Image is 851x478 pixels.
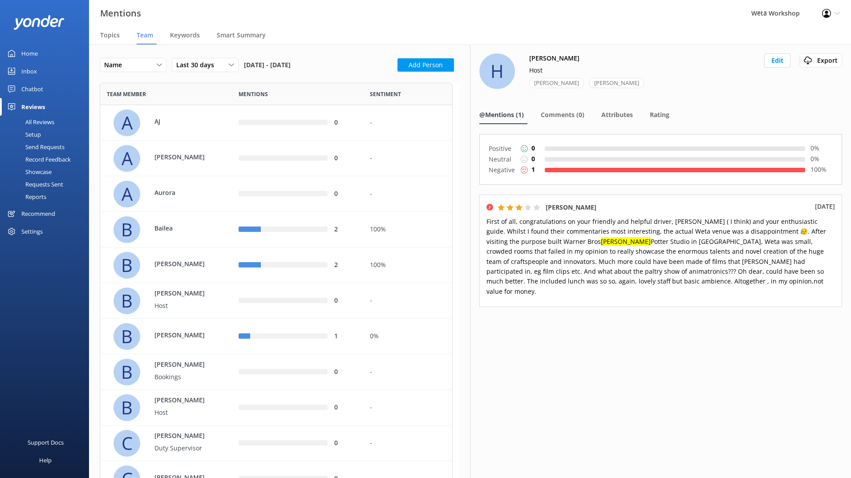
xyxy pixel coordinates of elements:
div: Chatbot [21,80,43,98]
a: Setup [5,128,89,141]
div: row [100,247,453,283]
div: 2 [334,260,357,270]
div: - [370,367,446,377]
div: - [370,296,446,306]
div: B [113,252,140,279]
div: Reviews [21,98,45,116]
div: row [100,319,453,354]
p: Bailea [154,223,212,233]
div: A [113,145,140,172]
div: Record Feedback [5,153,71,166]
div: Home [21,45,38,62]
p: Host [154,301,212,311]
span: Attributes [601,110,633,119]
div: Showcase [5,166,52,178]
div: C [113,430,140,457]
div: - [370,403,446,413]
p: [PERSON_NAME] [154,289,212,299]
div: [PERSON_NAME] [589,78,644,88]
a: Reports [5,190,89,203]
div: 1 [334,332,357,341]
div: Send Requests [5,141,65,153]
span: Team [137,31,153,40]
div: 0% [370,332,446,341]
div: B [113,359,140,385]
p: 1 [531,165,535,174]
p: [PERSON_NAME] [154,330,212,340]
p: Host [154,408,212,417]
h3: Mentions [100,6,141,20]
div: 0 [334,118,357,128]
a: Send Requests [5,141,89,153]
div: Requests Sent [5,178,63,190]
span: First of all, congratulations on your friendly and helpful driver, [PERSON_NAME] ( I think) and y... [486,217,826,296]
div: row [100,212,453,247]
p: 100 % [810,165,833,174]
div: 0 [334,189,357,199]
p: [PERSON_NAME] [154,152,212,162]
p: [PERSON_NAME] [154,396,212,405]
div: row [100,283,453,319]
div: row [100,176,453,212]
div: Export [802,56,840,65]
p: 0 % [810,143,833,153]
span: Rating [650,110,669,119]
div: 0 [334,403,357,413]
div: A [113,181,140,207]
p: 0 % [810,154,833,164]
p: Bookings [154,372,212,382]
div: 0 [334,154,357,163]
p: Aurora [154,188,212,198]
h4: [PERSON_NAME] [529,53,579,63]
div: 0 [334,296,357,306]
h5: [PERSON_NAME] [546,203,596,212]
span: Team member [107,90,146,98]
span: @Mentions (1) [479,110,524,119]
mark: [PERSON_NAME] [601,237,651,246]
div: B [113,394,140,421]
div: Inbox [21,62,37,80]
span: Sentiment [370,90,401,98]
img: yonder-white-logo.png [13,15,65,30]
div: row [100,141,453,176]
div: B [113,323,140,350]
div: row [100,105,453,141]
div: H [479,53,515,89]
div: A [113,109,140,136]
span: [DATE] - [DATE] [244,58,291,72]
div: row [100,425,453,461]
div: row [100,390,453,425]
p: 0 [531,143,535,153]
p: [PERSON_NAME] [154,259,212,269]
span: Keywords [170,31,200,40]
p: Duty Supervisor [154,443,212,453]
p: [PERSON_NAME] [154,360,212,370]
div: - [370,438,446,448]
div: row [100,354,453,390]
p: Negative [489,165,515,175]
span: Topics [100,31,120,40]
div: Reports [5,190,46,203]
span: Mentions [239,90,268,98]
div: 2 [334,225,357,235]
div: - [370,154,446,163]
a: Requests Sent [5,178,89,190]
span: Comments (0) [541,110,584,119]
div: Settings [21,223,43,240]
div: - [370,189,446,199]
p: Positive [489,143,515,154]
a: Record Feedback [5,153,89,166]
div: Recommend [21,205,55,223]
p: AJ [154,117,212,126]
p: Neutral [489,154,515,165]
p: [PERSON_NAME] [154,431,212,441]
div: Help [39,451,52,469]
div: B [113,216,140,243]
div: [PERSON_NAME] [529,78,584,88]
span: Name [104,60,127,70]
div: Setup [5,128,41,141]
div: B [113,288,140,314]
a: All Reviews [5,116,89,128]
p: Host [529,65,543,75]
span: Last 30 days [176,60,219,70]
